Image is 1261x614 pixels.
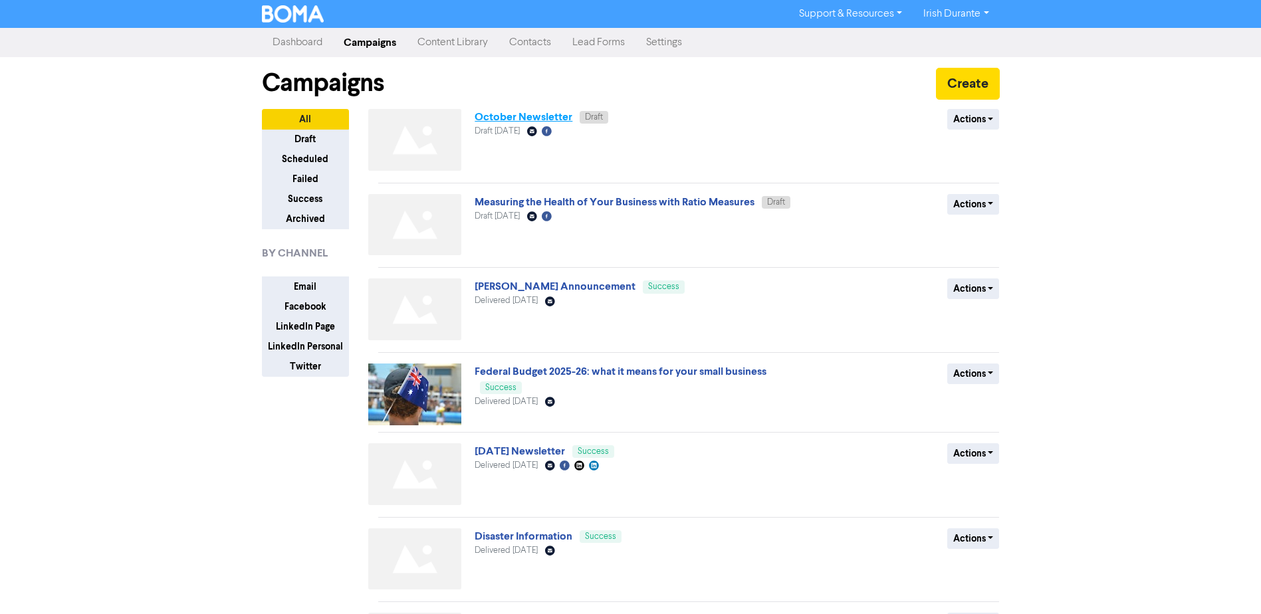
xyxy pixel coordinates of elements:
span: Success [648,282,679,291]
button: Archived [262,209,349,229]
a: October Newsletter [475,110,572,124]
a: [PERSON_NAME] Announcement [475,280,635,293]
button: Actions [947,278,1000,299]
img: image_1742957842714.jpg [368,363,461,425]
button: LinkedIn Page [262,316,349,337]
h1: Campaigns [262,68,384,98]
a: [DATE] Newsletter [475,445,565,458]
span: Delivered [DATE] [475,397,538,406]
button: Success [262,189,349,209]
button: Actions [947,443,1000,464]
button: Twitter [262,356,349,377]
a: Campaigns [333,29,407,56]
span: Draft [767,198,785,207]
a: Measuring the Health of Your Business with Ratio Measures [475,195,754,209]
button: Scheduled [262,149,349,169]
span: Delivered [DATE] [475,296,538,305]
span: Success [578,447,609,456]
button: Email [262,276,349,297]
button: LinkedIn Personal [262,336,349,357]
a: Disaster Information [475,530,572,543]
a: Content Library [407,29,499,56]
a: Irish Durante [913,3,999,25]
button: Actions [947,363,1000,384]
button: Facebook [262,296,349,317]
a: Dashboard [262,29,333,56]
img: Not found [368,278,461,340]
img: Not found [368,194,461,256]
button: Actions [947,109,1000,130]
span: Draft [DATE] [475,127,520,136]
button: Create [936,68,1000,100]
span: Delivered [DATE] [475,546,538,555]
button: Actions [947,528,1000,549]
iframe: Chat Widget [1195,550,1261,614]
a: Federal Budget 2025-26: what it means for your small business [475,365,766,378]
button: Actions [947,194,1000,215]
button: All [262,109,349,130]
span: Draft [DATE] [475,212,520,221]
a: Lead Forms [562,29,635,56]
img: BOMA Logo [262,5,324,23]
img: Not found [368,109,461,171]
button: Failed [262,169,349,189]
span: Success [585,532,616,541]
a: Support & Resources [788,3,913,25]
img: Not found [368,443,461,505]
img: Not found [368,528,461,590]
span: Draft [585,113,603,122]
span: Success [485,383,516,392]
a: Contacts [499,29,562,56]
button: Draft [262,129,349,150]
span: BY CHANNEL [262,245,328,261]
span: Delivered [DATE] [475,461,538,470]
a: Settings [635,29,693,56]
